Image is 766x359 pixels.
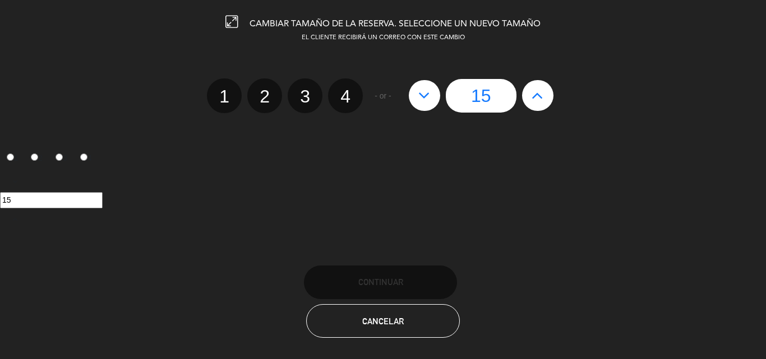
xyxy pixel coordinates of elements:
[288,78,322,113] label: 3
[25,148,49,167] label: 2
[31,153,38,161] input: 2
[304,265,457,299] button: Continuar
[362,316,404,326] span: Cancelar
[302,35,465,41] span: EL CLIENTE RECIBIRÁ UN CORREO CON ESTE CAMBIO
[247,78,282,113] label: 2
[306,304,459,338] button: Cancelar
[207,78,242,113] label: 1
[56,153,63,161] input: 3
[73,148,98,167] label: 4
[80,153,87,161] input: 4
[250,20,541,29] span: CAMBIAR TAMAÑO DE LA RESERVA. SELECCIONE UN NUEVO TAMAÑO
[7,153,14,161] input: 1
[358,277,403,287] span: Continuar
[49,148,74,167] label: 3
[375,90,391,102] span: - or -
[328,78,363,113] label: 4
